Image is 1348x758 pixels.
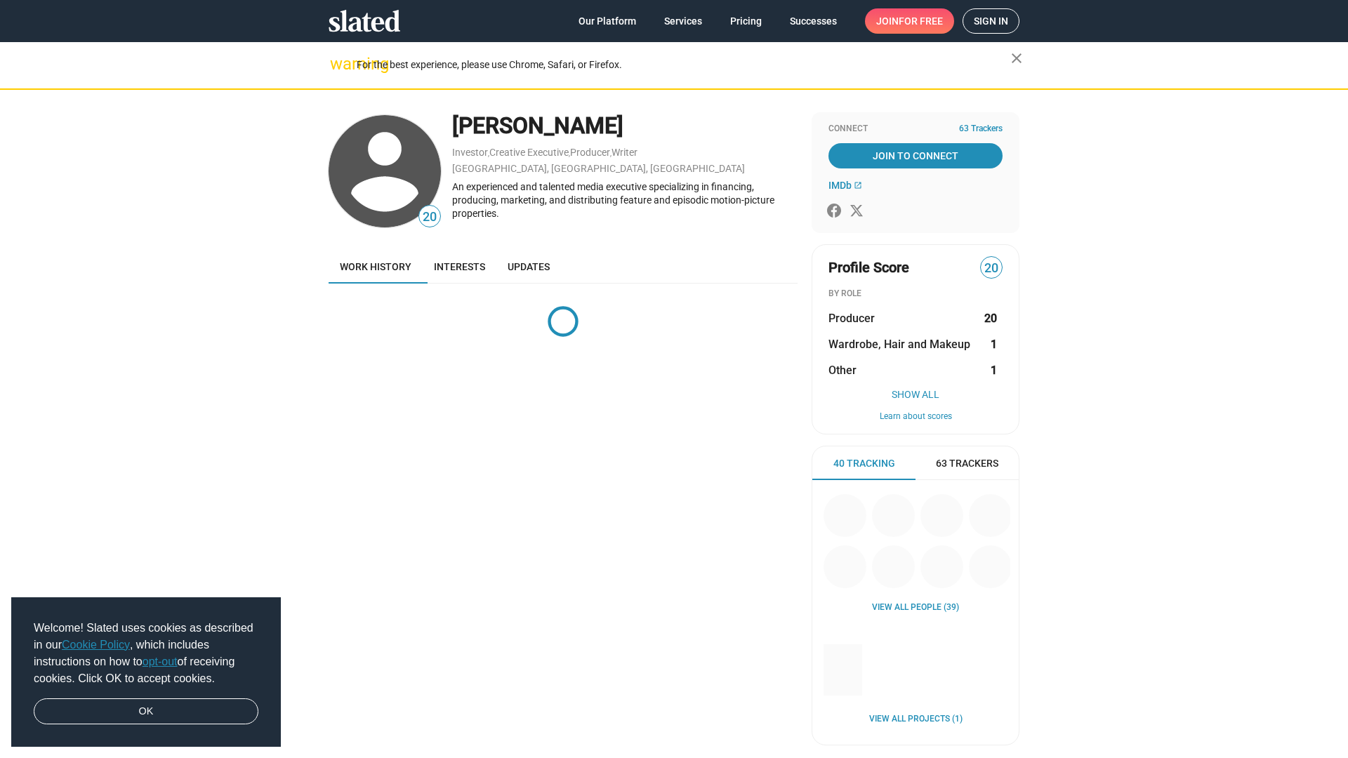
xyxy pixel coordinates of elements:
div: cookieconsent [11,597,281,747]
a: Pricing [719,8,773,34]
a: Our Platform [567,8,647,34]
a: Investor [452,147,488,158]
span: Pricing [730,8,762,34]
a: Updates [496,250,561,284]
span: IMDb [828,180,852,191]
a: View all Projects (1) [869,714,963,725]
span: Join To Connect [831,143,1000,168]
mat-icon: open_in_new [854,181,862,189]
a: Work history [329,250,423,284]
a: opt-out [143,656,178,667]
span: Welcome! Slated uses cookies as described in our , which includes instructions on how to of recei... [34,620,258,687]
div: For the best experience, please use Chrome, Safari, or Firefox. [357,55,1011,74]
a: IMDb [828,180,862,191]
span: Sign in [974,9,1008,33]
span: Our Platform [579,8,636,34]
a: Writer [612,147,637,158]
span: 20 [981,259,1002,278]
span: Interests [434,261,485,272]
a: Successes [779,8,848,34]
span: 40 Tracking [833,457,895,470]
span: , [610,149,612,157]
span: , [488,149,489,157]
button: Learn about scores [828,411,1003,423]
a: Cookie Policy [62,639,130,651]
span: Successes [790,8,837,34]
span: 63 Trackers [936,457,998,470]
span: Producer [828,311,875,326]
span: for free [899,8,943,34]
span: 63 Trackers [959,124,1003,135]
a: Producer [570,147,610,158]
div: [PERSON_NAME] [452,111,798,141]
span: Work history [340,261,411,272]
a: Sign in [963,8,1019,34]
a: dismiss cookie message [34,698,258,725]
div: An experienced and talented media executive specializing in financing, producing, marketing, and ... [452,180,798,220]
span: Services [664,8,702,34]
mat-icon: warning [330,55,347,72]
span: Wardrobe, Hair and Makeup [828,337,970,352]
strong: 20 [984,311,997,326]
div: BY ROLE [828,288,1003,300]
a: Joinfor free [865,8,954,34]
div: Connect [828,124,1003,135]
span: , [569,149,570,157]
a: Services [653,8,713,34]
span: 20 [419,208,440,227]
span: Updates [508,261,550,272]
mat-icon: close [1008,50,1025,67]
span: Other [828,363,857,378]
button: Show All [828,389,1003,400]
strong: 1 [991,337,997,352]
span: Profile Score [828,258,909,277]
span: Join [876,8,943,34]
a: [GEOGRAPHIC_DATA], [GEOGRAPHIC_DATA], [GEOGRAPHIC_DATA] [452,163,745,174]
strong: 1 [991,363,997,378]
a: View all People (39) [872,602,959,613]
a: Creative Executive [489,147,569,158]
a: Join To Connect [828,143,1003,168]
a: Interests [423,250,496,284]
